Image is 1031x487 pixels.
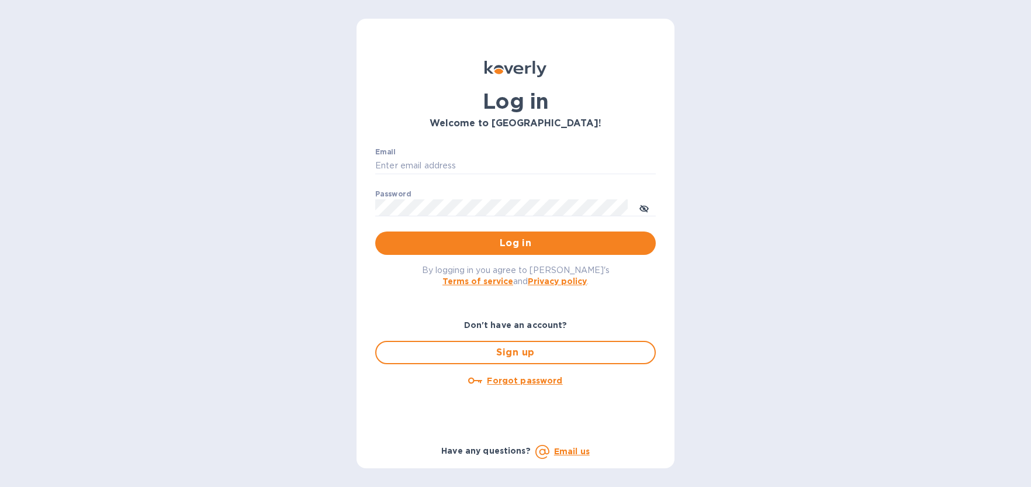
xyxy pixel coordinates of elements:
label: Password [375,191,411,198]
b: Don't have an account? [464,320,568,330]
h3: Welcome to [GEOGRAPHIC_DATA]! [375,118,656,129]
button: Log in [375,232,656,255]
button: Sign up [375,341,656,364]
button: toggle password visibility [632,196,656,219]
img: Koverly [485,61,546,77]
b: Have any questions? [441,446,531,455]
a: Privacy policy [528,277,587,286]
h1: Log in [375,89,656,113]
a: Terms of service [442,277,513,286]
label: Email [375,148,396,156]
a: Email us [554,447,590,456]
span: Sign up [386,346,645,360]
span: By logging in you agree to [PERSON_NAME]'s and . [422,265,610,286]
u: Forgot password [487,376,562,385]
span: Log in [385,236,646,250]
input: Enter email address [375,157,656,175]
